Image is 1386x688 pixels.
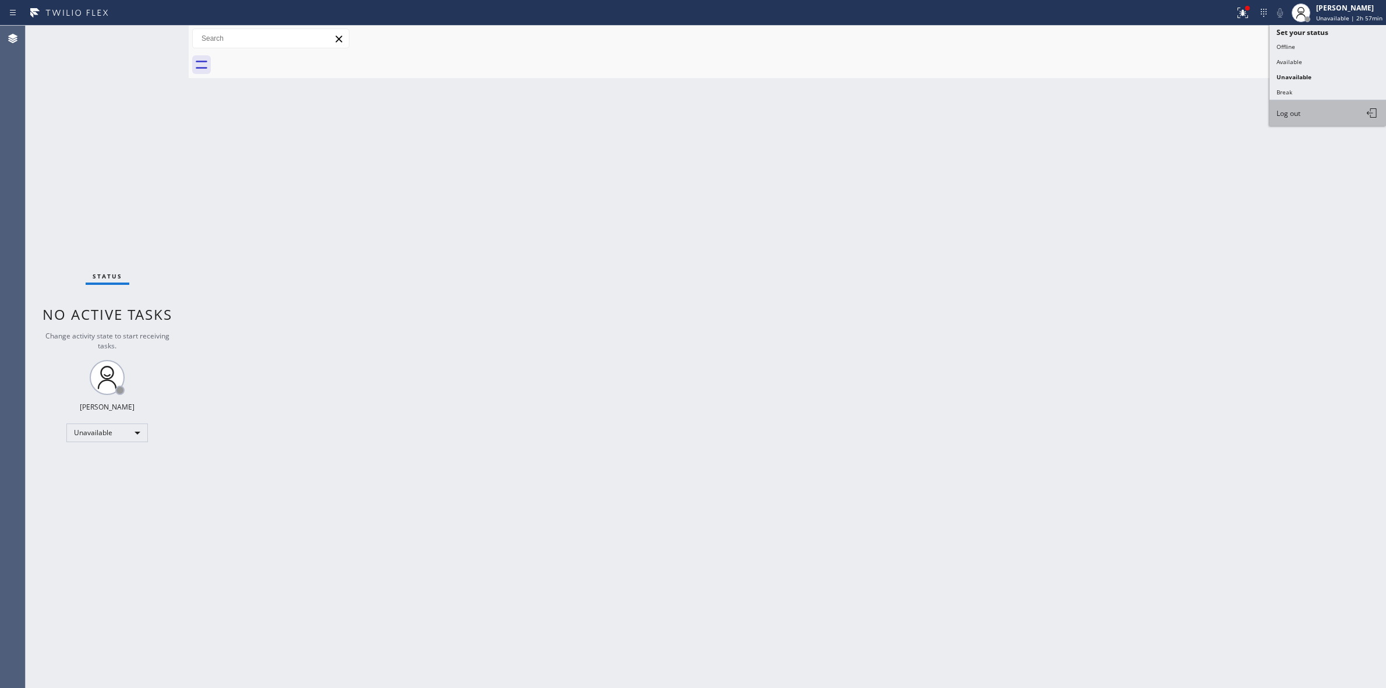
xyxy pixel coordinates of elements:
[1272,5,1288,21] button: Mute
[93,272,122,280] span: Status
[43,305,172,324] span: No active tasks
[66,424,148,442] div: Unavailable
[45,331,169,351] span: Change activity state to start receiving tasks.
[1316,14,1383,22] span: Unavailable | 2h 57min
[193,29,349,48] input: Search
[80,402,135,412] div: [PERSON_NAME]
[1316,3,1383,13] div: [PERSON_NAME]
